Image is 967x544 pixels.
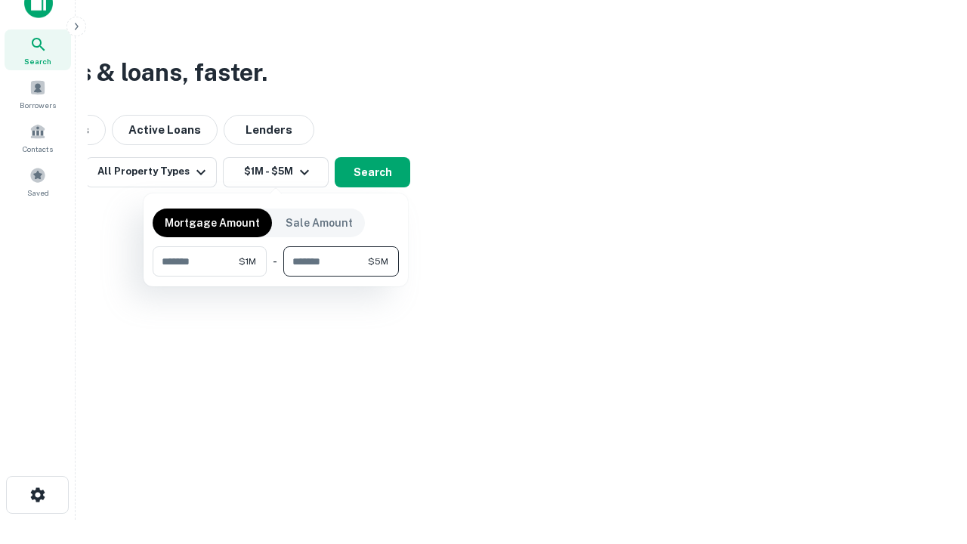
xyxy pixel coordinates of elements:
[286,215,353,231] p: Sale Amount
[273,246,277,277] div: -
[239,255,256,268] span: $1M
[891,423,967,496] iframe: Chat Widget
[165,215,260,231] p: Mortgage Amount
[368,255,388,268] span: $5M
